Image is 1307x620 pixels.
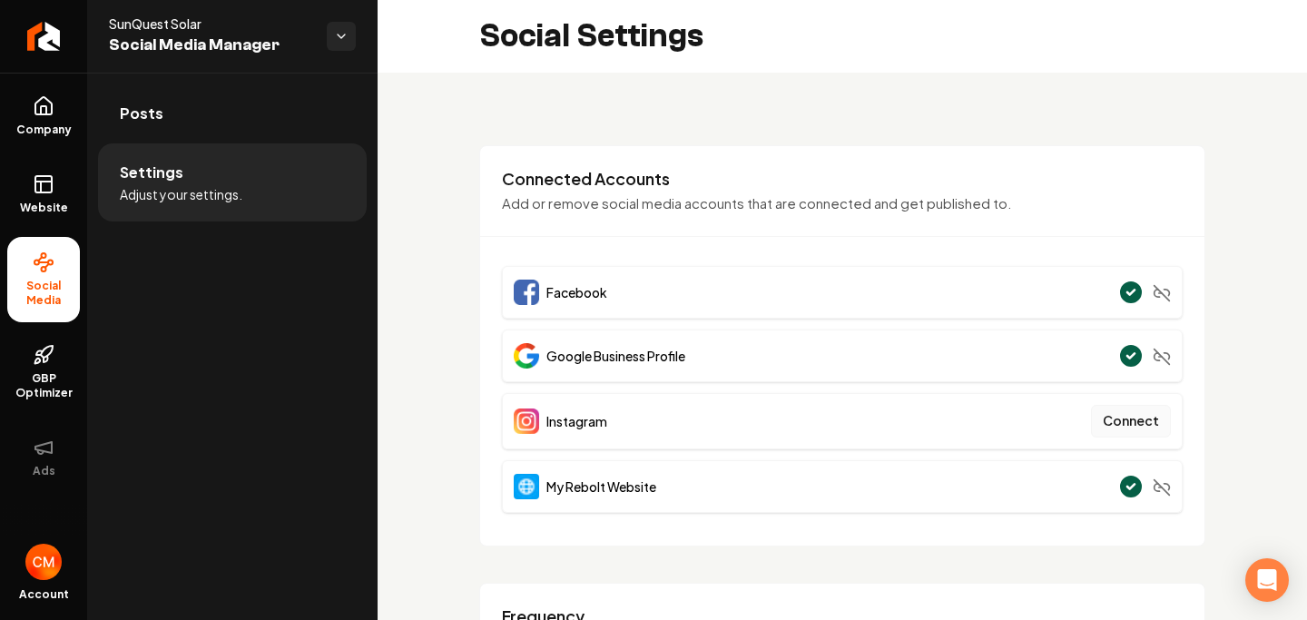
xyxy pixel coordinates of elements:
a: Company [7,81,80,152]
span: Company [9,123,79,137]
span: Settings [120,162,183,183]
span: SunQuest Solar [109,15,312,33]
div: Open Intercom Messenger [1245,558,1289,602]
span: Website [13,201,75,215]
img: Facebook [514,280,539,305]
img: Website [514,474,539,499]
h2: Social Settings [479,18,703,54]
a: Website [7,159,80,230]
button: Ads [7,422,80,493]
span: Posts [120,103,163,124]
span: Social Media Manager [109,33,312,58]
img: Rebolt Logo [27,22,61,51]
h3: Connected Accounts [502,168,1183,190]
span: Account [19,587,69,602]
p: Add or remove social media accounts that are connected and get published to. [502,193,1183,214]
img: Google [514,343,539,369]
img: Instagram [514,408,539,434]
span: Facebook [546,283,607,301]
img: cletus mathurin [25,544,62,580]
a: Posts [98,84,367,143]
span: Ads [25,464,63,478]
button: Connect [1091,405,1171,438]
span: Social Media [7,279,80,308]
span: Instagram [546,412,607,430]
a: GBP Optimizer [7,330,80,415]
span: GBP Optimizer [7,371,80,400]
span: Google Business Profile [546,347,685,365]
span: My Rebolt Website [546,477,656,496]
button: Open user button [25,544,62,580]
span: Adjust your settings. [120,185,242,203]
